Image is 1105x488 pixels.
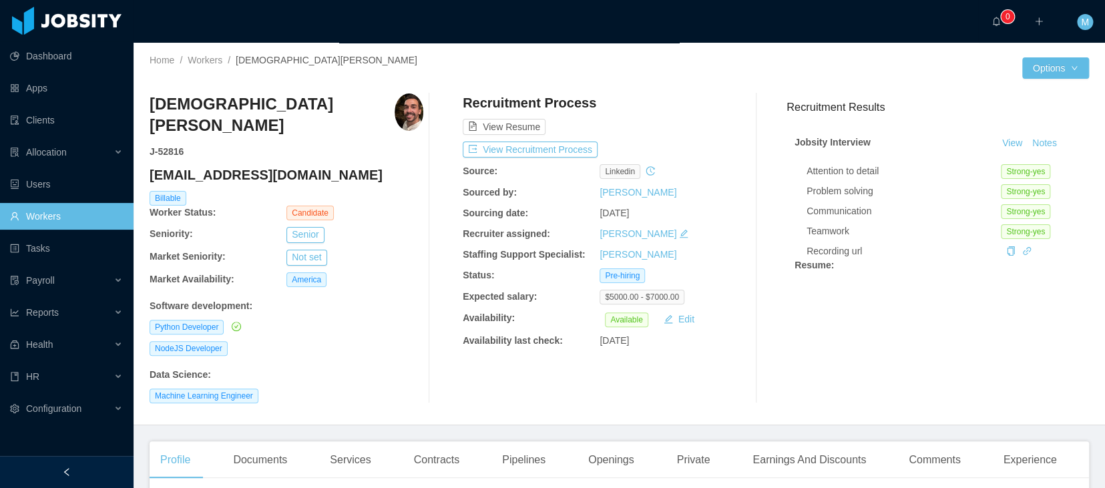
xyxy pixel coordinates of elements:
[807,164,1001,178] div: Attention to detail
[26,371,39,382] span: HR
[150,207,216,218] b: Worker Status:
[463,208,528,218] b: Sourcing date:
[395,93,423,131] img: f9aeab49-2817-43c3-a3bf-18c9ddafe53b_68dd208dbacec-400w.png
[463,187,517,198] b: Sourced by:
[1001,204,1050,219] span: Strong-yes
[807,244,1001,258] div: Recording url
[463,291,537,302] b: Expected salary:
[1022,246,1032,256] a: icon: link
[319,441,381,479] div: Services
[463,121,545,132] a: icon: file-textView Resume
[658,311,700,327] button: icon: editEdit
[1022,57,1089,79] button: Optionsicon: down
[807,204,1001,218] div: Communication
[188,55,222,65] a: Workers
[463,166,497,176] b: Source:
[463,119,545,135] button: icon: file-textView Resume
[10,276,19,285] i: icon: file-protect
[600,164,640,179] span: linkedin
[10,203,123,230] a: icon: userWorkers
[600,290,684,304] span: $5000.00 - $7000.00
[10,107,123,134] a: icon: auditClients
[26,339,53,350] span: Health
[463,228,550,239] b: Recruiter assigned:
[10,372,19,381] i: icon: book
[795,137,871,148] strong: Jobsity Interview
[150,441,201,479] div: Profile
[222,441,298,479] div: Documents
[26,307,59,318] span: Reports
[898,441,971,479] div: Comments
[1001,224,1050,239] span: Strong-yes
[998,138,1027,148] a: View
[150,191,186,206] span: Billable
[1081,14,1089,30] span: M
[150,389,258,403] span: Machine Learning Engineer
[26,403,81,414] span: Configuration
[150,228,193,239] b: Seniority:
[286,272,326,287] span: America
[150,274,234,284] b: Market Availability:
[1006,246,1016,256] i: icon: copy
[286,206,334,220] span: Candidate
[403,441,470,479] div: Contracts
[991,17,1001,26] i: icon: bell
[463,142,598,158] button: icon: exportView Recruitment Process
[463,144,598,155] a: icon: exportView Recruitment Process
[600,187,676,198] a: [PERSON_NAME]
[795,260,834,270] strong: Resume :
[150,166,423,184] h4: [EMAIL_ADDRESS][DOMAIN_NAME]
[666,441,721,479] div: Private
[600,228,676,239] a: [PERSON_NAME]
[150,93,395,137] h3: [DEMOGRAPHIC_DATA][PERSON_NAME]
[993,441,1068,479] div: Experience
[1001,184,1050,199] span: Strong-yes
[10,43,123,69] a: icon: pie-chartDashboard
[646,166,655,176] i: icon: history
[1006,244,1016,258] div: Copy
[600,249,676,260] a: [PERSON_NAME]
[10,308,19,317] i: icon: line-chart
[150,341,228,356] span: NodeJS Developer
[150,369,211,380] b: Data Science :
[286,250,326,266] button: Not set
[600,268,645,283] span: Pre-hiring
[180,55,182,65] span: /
[232,322,241,331] i: icon: check-circle
[150,146,184,157] strong: J- 52816
[10,148,19,157] i: icon: solution
[10,235,123,262] a: icon: profileTasks
[1034,17,1044,26] i: icon: plus
[578,441,645,479] div: Openings
[10,75,123,101] a: icon: appstoreApps
[10,404,19,413] i: icon: setting
[679,229,688,238] i: icon: edit
[150,55,174,65] a: Home
[463,270,494,280] b: Status:
[150,320,224,334] span: Python Developer
[150,300,252,311] b: Software development :
[150,251,226,262] b: Market Seniority:
[600,335,629,346] span: [DATE]
[1027,136,1062,152] button: Notes
[26,275,55,286] span: Payroll
[463,335,563,346] b: Availability last check:
[10,340,19,349] i: icon: medicine-box
[463,312,515,323] b: Availability:
[1001,10,1014,23] sup: 0
[1001,164,1050,179] span: Strong-yes
[10,171,123,198] a: icon: robotUsers
[286,227,324,243] button: Senior
[236,55,417,65] span: [DEMOGRAPHIC_DATA][PERSON_NAME]
[787,99,1089,115] h3: Recruitment Results
[229,321,241,332] a: icon: check-circle
[26,147,67,158] span: Allocation
[491,441,556,479] div: Pipelines
[807,224,1001,238] div: Teamwork
[807,184,1001,198] div: Problem solving
[463,249,586,260] b: Staffing Support Specialist:
[600,208,629,218] span: [DATE]
[742,441,877,479] div: Earnings And Discounts
[228,55,230,65] span: /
